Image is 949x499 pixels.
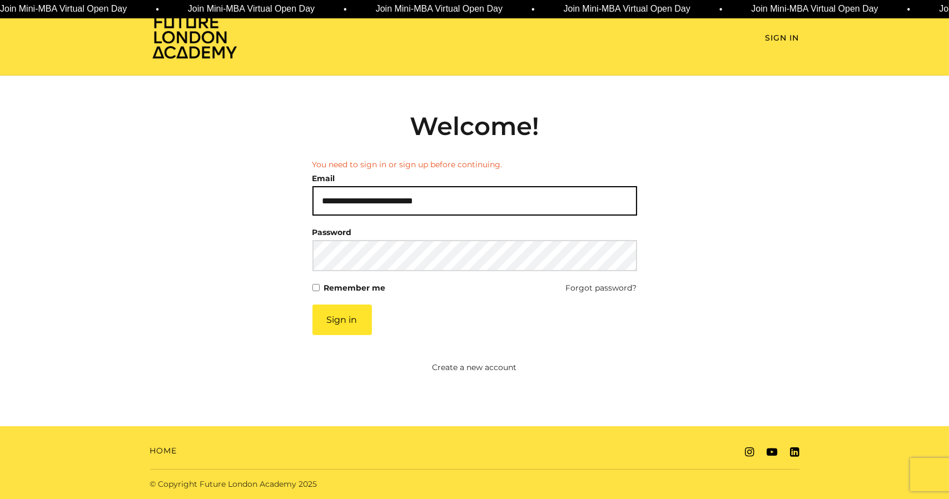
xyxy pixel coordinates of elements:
[344,3,347,16] span: •
[312,171,335,186] label: Email
[312,305,372,335] button: Sign in
[156,3,159,16] span: •
[766,32,799,44] a: Sign In
[141,478,475,490] div: © Copyright Future London Academy 2025
[312,224,352,240] label: Password
[324,280,386,296] label: Remember me
[312,159,637,171] li: You need to sign in or sign up before continuing.
[719,3,722,16] span: •
[566,280,637,296] a: Forgot password?
[150,445,177,457] a: Home
[531,3,535,16] span: •
[258,362,691,373] a: Create a new account
[150,14,239,59] img: Home Page
[907,3,910,16] span: •
[312,111,637,141] h2: Welcome!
